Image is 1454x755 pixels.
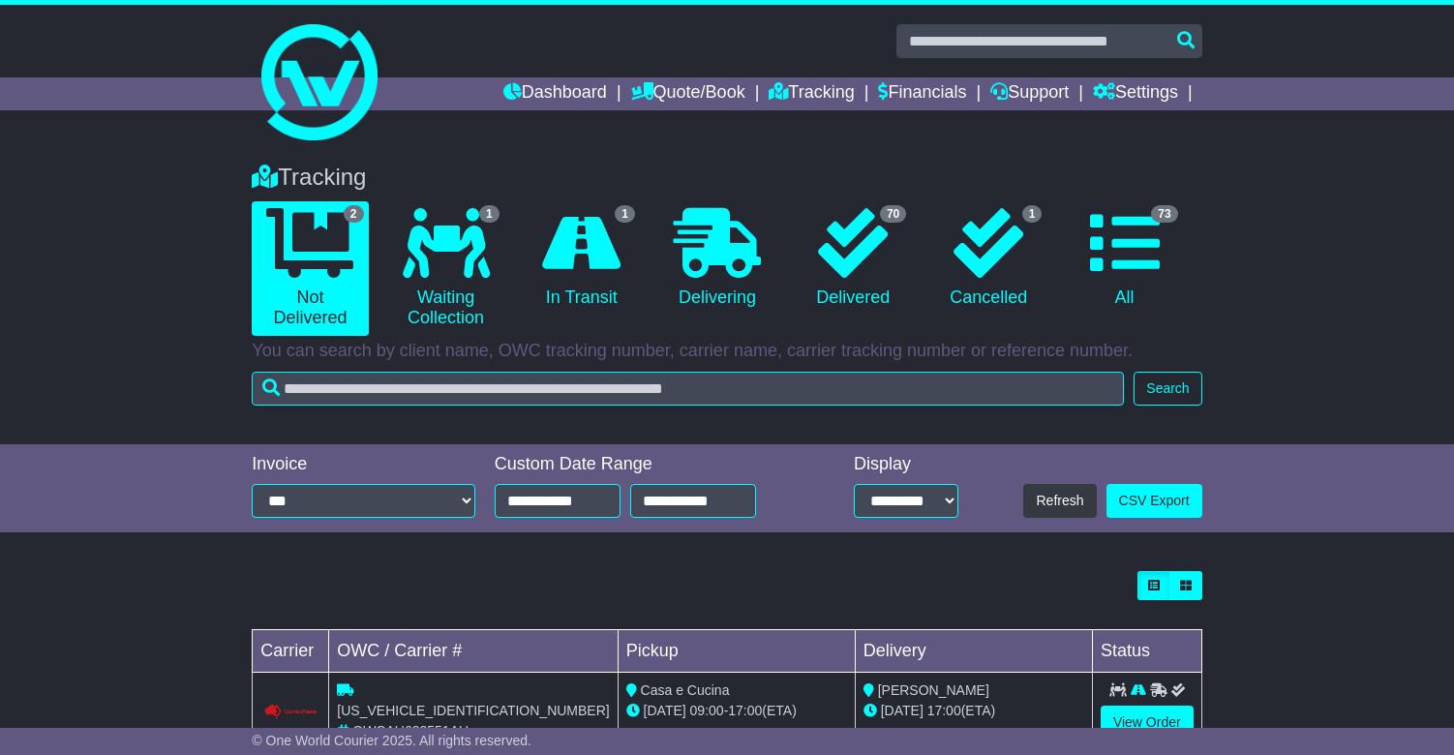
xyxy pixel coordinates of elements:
[631,77,745,110] a: Quote/Book
[1066,201,1182,316] a: 73 All
[659,201,775,316] a: Delivering
[479,205,500,223] span: 1
[1023,484,1096,518] button: Refresh
[878,682,989,698] span: [PERSON_NAME]
[1093,77,1178,110] a: Settings
[252,341,1201,362] p: You can search by client name, OWC tracking number, carrier name, carrier tracking number or refe...
[524,201,640,316] a: 1 In Transit
[337,703,609,718] span: [US_VEHICLE_IDENTIFICATION_NUMBER]
[329,630,618,673] td: OWC / Carrier #
[878,77,966,110] a: Financials
[1106,484,1202,518] a: CSV Export
[1151,205,1177,223] span: 73
[880,205,906,223] span: 70
[252,201,368,336] a: 2 Not Delivered
[1134,372,1201,406] button: Search
[352,723,469,739] span: OWCAU633551AU
[344,205,364,223] span: 2
[242,164,1211,192] div: Tracking
[881,703,924,718] span: [DATE]
[728,703,762,718] span: 17:00
[769,77,854,110] a: Tracking
[1022,205,1043,223] span: 1
[388,201,504,336] a: 1 Waiting Collection
[690,703,724,718] span: 09:00
[644,703,686,718] span: [DATE]
[795,201,911,316] a: 70 Delivered
[615,205,635,223] span: 1
[626,701,847,721] div: - (ETA)
[990,77,1069,110] a: Support
[618,630,855,673] td: Pickup
[1092,630,1201,673] td: Status
[495,454,799,475] div: Custom Date Range
[263,704,318,721] img: Couriers_Please.png
[503,77,607,110] a: Dashboard
[641,682,730,698] span: Casa e Cucina
[863,701,1084,721] div: (ETA)
[854,454,958,475] div: Display
[253,630,329,673] td: Carrier
[855,630,1092,673] td: Delivery
[252,454,474,475] div: Invoice
[927,703,961,718] span: 17:00
[252,733,531,748] span: © One World Courier 2025. All rights reserved.
[930,201,1046,316] a: 1 Cancelled
[1101,706,1194,740] a: View Order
